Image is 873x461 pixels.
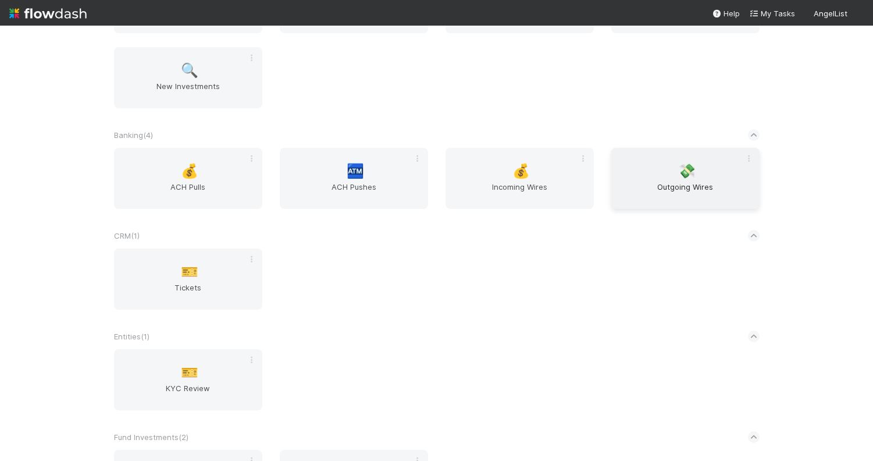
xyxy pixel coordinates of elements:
span: ACH Pulls [119,181,258,204]
a: 💰Incoming Wires [446,148,594,209]
span: 🎫 [181,365,198,380]
span: AngelList [814,9,847,18]
span: CRM ( 1 ) [114,231,140,240]
span: Banking ( 4 ) [114,130,153,140]
a: 🎫KYC Review [114,349,262,410]
span: Incoming Wires [450,181,589,204]
span: Outgoing Wires [616,181,755,204]
span: 🔍 [181,63,198,78]
span: My Tasks [749,9,795,18]
span: Fund Investments ( 2 ) [114,432,188,442]
a: 🔍New Investments [114,47,262,108]
span: ACH Pushes [284,181,423,204]
a: My Tasks [749,8,795,19]
span: Tickets [119,282,258,305]
span: KYC Review [119,382,258,406]
div: Help [712,8,740,19]
a: 🎫Tickets [114,249,262,310]
span: 🎫 [181,264,198,279]
span: 💰 [512,164,530,179]
span: 🏧 [347,164,364,179]
span: 💰 [181,164,198,179]
span: Entities ( 1 ) [114,332,149,341]
span: 💸 [678,164,696,179]
span: New Investments [119,80,258,104]
a: 💰ACH Pulls [114,148,262,209]
a: 💸Outgoing Wires [611,148,760,209]
a: 🏧ACH Pushes [280,148,428,209]
img: avatar_c545aa83-7101-4841-8775-afeaaa9cc762.png [852,8,864,20]
img: logo-inverted-e16ddd16eac7371096b0.svg [9,3,87,23]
